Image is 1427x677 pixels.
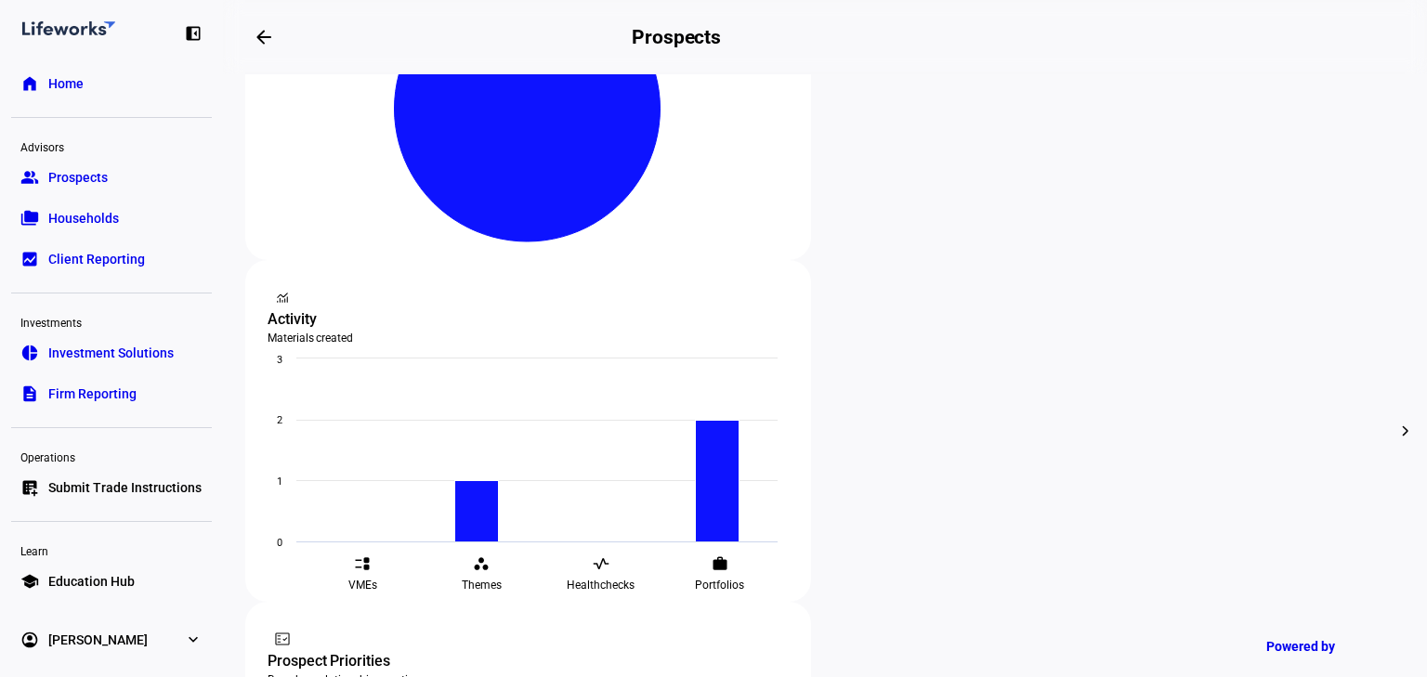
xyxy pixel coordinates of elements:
[273,288,292,306] mat-icon: monitoring
[48,168,108,187] span: Prospects
[48,572,135,591] span: Education Hub
[184,24,203,43] eth-mat-symbol: left_panel_close
[277,354,282,366] text: 3
[11,65,212,102] a: homeHome
[11,443,212,469] div: Operations
[48,478,202,497] span: Submit Trade Instructions
[20,572,39,591] eth-mat-symbol: school
[48,384,137,403] span: Firm Reporting
[277,537,282,549] text: 0
[11,334,212,371] a: pie_chartInvestment Solutions
[48,74,84,93] span: Home
[20,478,39,497] eth-mat-symbol: list_alt_add
[273,630,292,648] mat-icon: fact_check
[354,555,371,572] eth-mat-symbol: event_list
[695,578,744,592] span: Portfolios
[632,26,721,48] h2: Prospects
[462,578,502,592] span: Themes
[20,209,39,228] eth-mat-symbol: folder_copy
[268,308,789,331] div: Activity
[277,414,282,426] text: 2
[48,631,148,649] span: [PERSON_NAME]
[20,250,39,268] eth-mat-symbol: bid_landscape
[11,241,212,278] a: bid_landscapeClient Reporting
[268,331,789,345] div: Materials created
[1257,629,1399,663] a: Powered by
[11,308,212,334] div: Investments
[20,74,39,93] eth-mat-symbol: home
[48,209,119,228] span: Households
[1394,420,1417,442] mat-icon: chevron_right
[11,537,212,563] div: Learn
[253,26,275,48] mat-icon: arrow_backwards
[20,384,39,403] eth-mat-symbol: description
[184,631,203,649] eth-mat-symbol: expand_more
[48,344,174,362] span: Investment Solutions
[48,250,145,268] span: Client Reporting
[277,475,282,488] text: 1
[348,578,377,592] span: VMEs
[11,159,212,196] a: groupProspects
[268,650,789,672] div: Prospect Priorities
[593,555,609,572] eth-mat-symbol: vital_signs
[473,555,490,572] eth-mat-symbol: workspaces
[20,631,39,649] eth-mat-symbol: account_circle
[20,344,39,362] eth-mat-symbol: pie_chart
[11,375,212,412] a: descriptionFirm Reporting
[11,133,212,159] div: Advisors
[567,578,635,592] span: Healthchecks
[712,555,728,572] eth-mat-symbol: work
[20,168,39,187] eth-mat-symbol: group
[11,200,212,237] a: folder_copyHouseholds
